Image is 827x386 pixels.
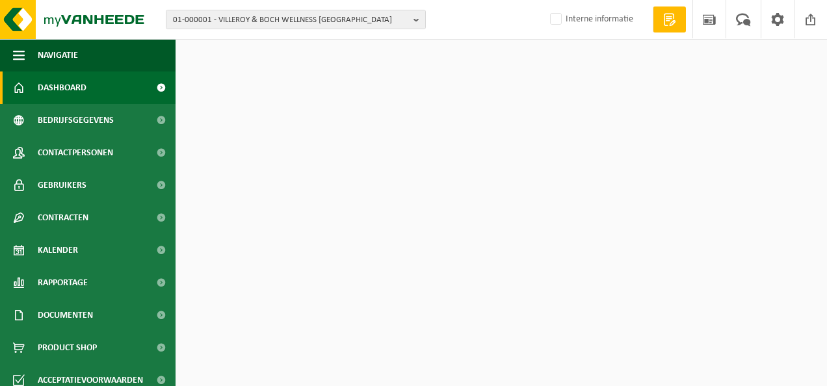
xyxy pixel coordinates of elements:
span: Gebruikers [38,169,86,201]
span: Rapportage [38,266,88,299]
span: Bedrijfsgegevens [38,104,114,136]
span: 01-000001 - VILLEROY & BOCH WELLNESS [GEOGRAPHIC_DATA] [173,10,408,30]
button: 01-000001 - VILLEROY & BOCH WELLNESS [GEOGRAPHIC_DATA] [166,10,426,29]
label: Interne informatie [547,10,633,29]
span: Contactpersonen [38,136,113,169]
span: Dashboard [38,71,86,104]
span: Contracten [38,201,88,234]
span: Navigatie [38,39,78,71]
span: Documenten [38,299,93,331]
span: Product Shop [38,331,97,364]
span: Kalender [38,234,78,266]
